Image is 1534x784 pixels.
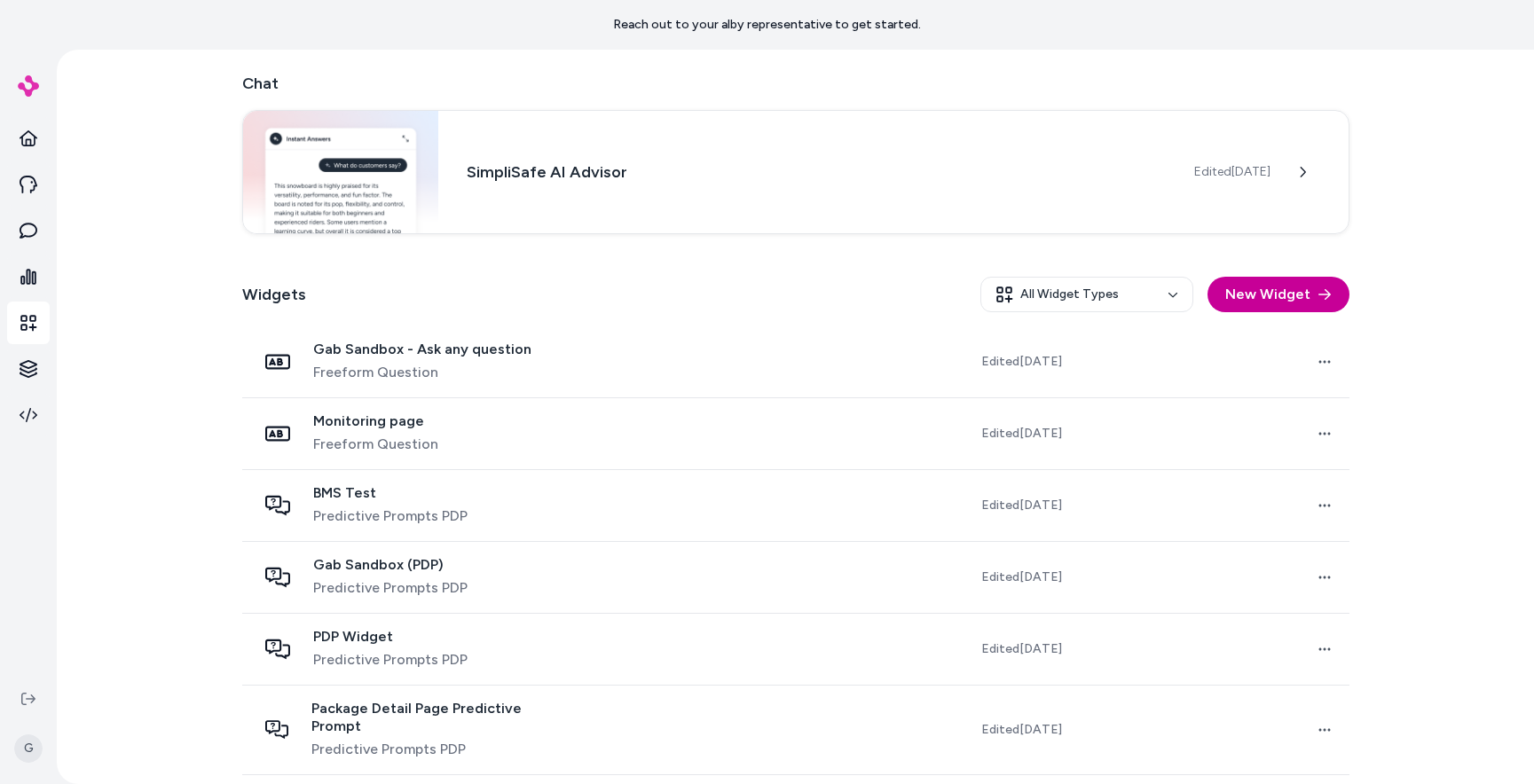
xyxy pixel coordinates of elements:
span: Edited [DATE] [1194,163,1270,181]
img: alby Logo [18,75,39,97]
span: Edited [DATE] [981,425,1062,443]
span: Edited [DATE] [981,497,1062,514]
span: Monitoring page [313,412,438,430]
h2: Widgets [242,282,306,307]
h3: SimpliSafe AI Advisor [467,160,1165,184]
span: BMS Test [313,484,468,502]
a: Chat widgetSimpliSafe AI AdvisorEdited[DATE] [242,110,1349,234]
span: Edited [DATE] [981,568,1062,586]
span: Gab Sandbox - Ask any question [313,341,531,358]
h2: Chat [242,71,1349,96]
span: Gab Sandbox (PDP) [313,556,468,574]
span: Edited [DATE] [981,353,1062,371]
span: Edited [DATE] [981,721,1062,739]
p: Reach out to your alby representative to get started. [613,16,921,34]
span: Predictive Prompts PDP [313,577,468,599]
span: Freeform Question [313,434,438,455]
span: Predictive Prompts PDP [311,739,564,760]
button: All Widget Types [980,277,1193,312]
span: PDP Widget [313,628,468,646]
span: Predictive Prompts PDP [313,649,468,670]
button: New Widget [1208,277,1349,312]
span: G [14,734,43,763]
span: Predictive Prompts PDP [313,506,468,527]
button: G [11,720,46,777]
span: Edited [DATE] [981,640,1062,658]
img: Chat widget [243,111,439,233]
span: Package Detail Page Predictive Prompt [311,700,564,735]
span: Freeform Question [313,362,531,383]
